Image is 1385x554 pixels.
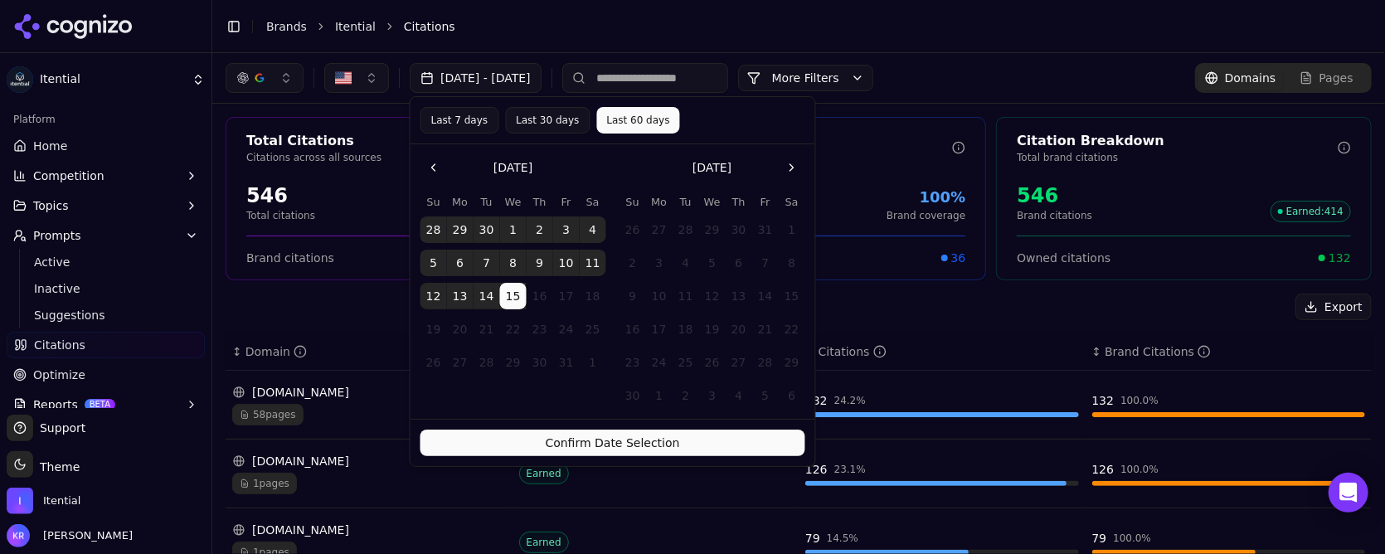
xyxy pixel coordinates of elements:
[447,194,474,210] th: Monday
[500,250,527,276] button: Wednesday, October 8th, 2025, selected
[1225,70,1276,86] span: Domains
[1319,70,1353,86] span: Pages
[232,404,304,425] span: 58 pages
[1017,182,1092,209] div: 546
[7,66,33,93] img: Itential
[726,194,752,210] th: Thursday
[779,194,805,210] th: Saturday
[33,460,80,474] span: Theme
[779,154,805,181] button: Go to the Next Month
[805,343,1079,360] div: ↕Citations
[1105,343,1211,360] div: Brand Citations
[673,194,699,210] th: Tuesday
[527,194,553,210] th: Thursday
[699,194,726,210] th: Wednesday
[7,133,205,159] a: Home
[335,18,376,35] a: Itential
[1120,394,1159,407] div: 100.0 %
[420,283,447,309] button: Sunday, October 12th, 2025, selected
[1329,250,1351,266] span: 132
[1329,473,1368,513] div: Open Intercom Messenger
[447,250,474,276] button: Monday, October 6th, 2025, selected
[266,20,307,33] a: Brands
[887,186,965,209] div: 100%
[34,337,85,353] span: Citations
[420,154,447,181] button: Go to the Previous Month
[474,216,500,243] button: Tuesday, September 30th, 2025, selected
[246,250,334,266] span: Brand citations
[474,194,500,210] th: Tuesday
[43,493,80,508] span: Itential
[420,194,447,210] th: Sunday
[27,304,185,327] a: Suggestions
[246,131,567,151] div: Total Citations
[553,250,580,276] button: Friday, October 10th, 2025, selected
[1120,463,1159,476] div: 100.0 %
[33,396,78,413] span: Reports
[85,399,115,411] span: BETA
[1017,131,1338,151] div: Citation Breakdown
[447,216,474,243] button: Monday, September 29th, 2025, selected
[232,473,297,494] span: 1 pages
[646,194,673,210] th: Monday
[7,488,80,514] button: Open organization switcher
[527,216,553,243] button: Thursday, October 2nd, 2025, selected
[34,254,178,270] span: Active
[246,182,315,209] div: 546
[827,532,858,545] div: 14.5 %
[500,216,527,243] button: Wednesday, October 1st, 2025, selected
[805,392,828,409] div: 132
[553,194,580,210] th: Friday
[1086,333,1373,371] th: brandCitationCount
[33,420,85,436] span: Support
[266,18,1339,35] nav: breadcrumb
[738,65,873,91] button: More Filters
[27,277,185,300] a: Inactive
[7,362,205,388] a: Optimize
[33,168,104,184] span: Competition
[420,107,499,134] button: Last 7 days
[7,488,33,514] img: Itential
[887,209,965,222] p: Brand coverage
[519,463,569,484] span: Earned
[410,63,542,93] button: [DATE] - [DATE]
[1017,151,1338,164] p: Total brand citations
[335,70,352,86] img: United States
[7,391,205,418] button: ReportsBETA
[1113,532,1151,545] div: 100.0 %
[1271,201,1351,222] span: Earned : 414
[819,343,887,360] div: Citations
[246,209,315,222] p: Total citations
[7,332,205,358] a: Citations
[7,192,205,219] button: Topics
[527,250,553,276] button: Thursday, October 9th, 2025, selected
[505,107,590,134] button: Last 30 days
[33,138,67,154] span: Home
[1017,250,1110,266] span: Owned citations
[620,194,805,409] table: November 2025
[580,250,606,276] button: Saturday, October 11th, 2025, selected
[1092,392,1115,409] div: 132
[519,532,569,553] span: Earned
[420,250,447,276] button: Sunday, October 5th, 2025, selected
[7,163,205,189] button: Competition
[33,367,85,383] span: Optimize
[420,216,447,243] button: Sunday, September 28th, 2025, selected
[232,343,506,360] div: ↕Domain
[752,194,779,210] th: Friday
[7,524,30,547] img: Kristen Rachels
[500,194,527,210] th: Wednesday
[7,222,205,249] button: Prompts
[1092,461,1115,478] div: 126
[1017,209,1092,222] p: Brand citations
[420,194,606,376] table: October 2025
[474,250,500,276] button: Tuesday, October 7th, 2025, selected
[420,430,805,456] button: Confirm Date Selection
[834,463,866,476] div: 23.1 %
[799,333,1086,371] th: totalCitationCount
[1092,343,1366,360] div: ↕Brand Citations
[404,18,455,35] span: Citations
[500,283,527,309] button: Today, Wednesday, October 15th, 2025, selected
[36,528,133,543] span: [PERSON_NAME]
[40,72,185,87] span: Itential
